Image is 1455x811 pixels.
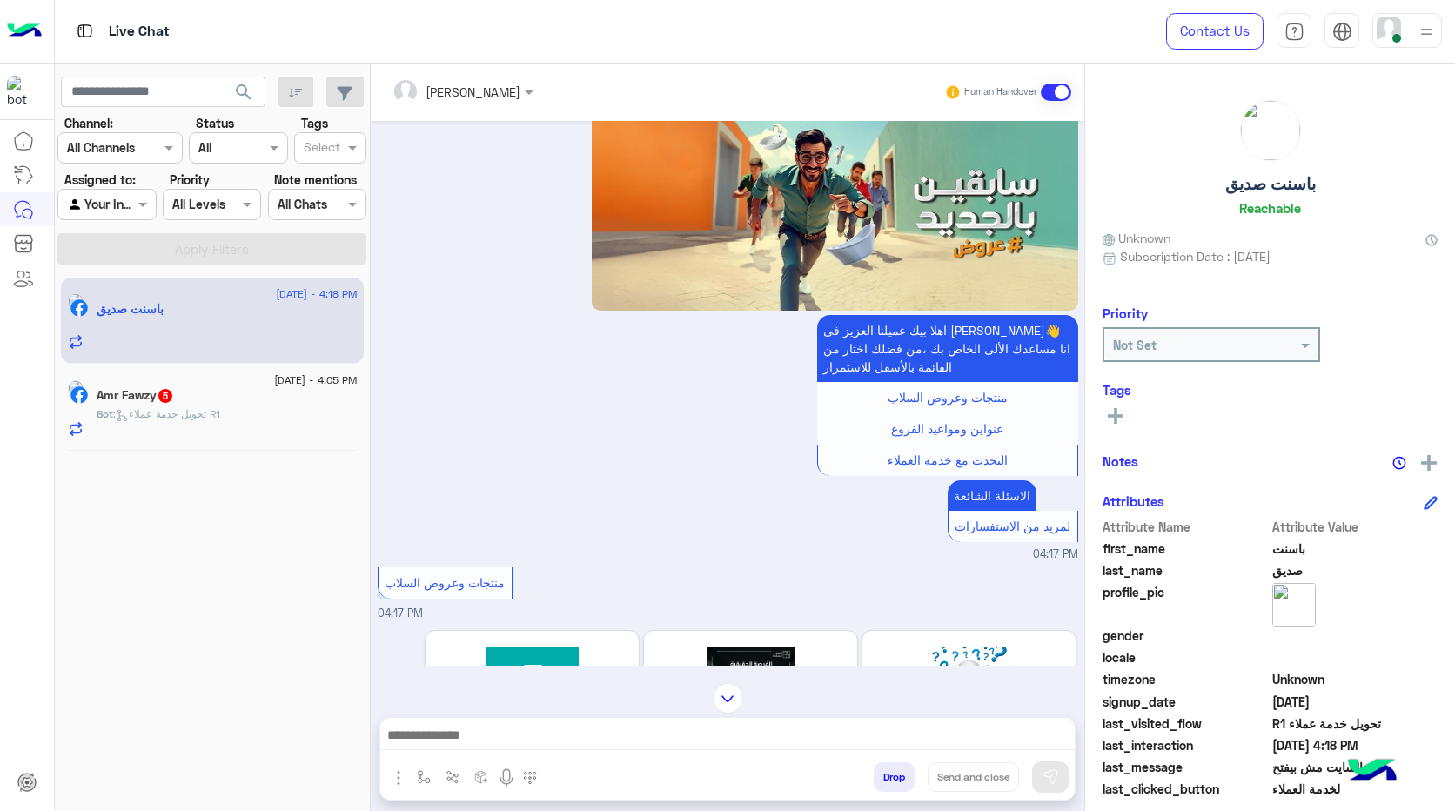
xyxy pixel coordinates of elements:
img: Facebook [70,386,88,404]
div: Select [301,137,340,160]
span: التحدث مع خدمة العملاء [888,452,1008,467]
small: Human Handover [964,85,1037,99]
img: profile [1416,21,1438,43]
span: منتجات وعروض السلاب [888,390,1008,405]
button: create order [467,762,496,791]
span: last_clicked_button [1103,780,1269,798]
button: Apply Filters [57,233,366,265]
button: select flow [410,762,439,791]
img: picture [1241,101,1300,160]
span: search [233,82,254,103]
span: 2025-08-15T13:17:04.691Z [1272,693,1438,711]
span: 2025-08-15T13:18:42.218Z [1272,736,1438,754]
a: tab [1277,13,1311,50]
span: [DATE] - 4:05 PM [274,372,357,388]
img: select flow [417,770,431,784]
span: Subscription Date : [DATE] [1120,247,1271,265]
span: [DATE] - 4:18 PM [276,286,357,302]
button: search [223,77,265,114]
img: create order [474,770,488,784]
img: userImage [1377,17,1401,42]
img: send attachment [388,767,409,788]
h6: Tags [1103,382,1438,398]
img: 2LPZhNin2KgucG5n.png [441,647,623,734]
h5: باسنت صديق [1225,174,1316,194]
span: 04:17 PM [1033,546,1078,563]
span: first_name [1103,540,1269,558]
img: send voice note [496,767,517,788]
h6: Attributes [1103,493,1164,509]
img: NTAwMDkzNzAyXzEwMTYxNzMzNTczMjM1ODdfNDQyNDUxNjE4MDYzOTMxNDUzNV9uLmpwZw%3D%3D.jpg [660,647,841,734]
span: باسنت [1272,540,1438,558]
label: Status [196,114,234,132]
img: tab [1332,22,1352,42]
span: منتجات وعروض السلاب [385,575,505,590]
img: scroll [713,683,743,714]
span: Attribute Name [1103,518,1269,536]
label: Priority [170,171,210,189]
span: locale [1103,648,1269,667]
img: add [1421,455,1437,471]
span: 04:17 PM [378,607,423,620]
img: picture [68,293,84,309]
h6: Priority [1103,305,1148,321]
label: Channel: [64,114,113,132]
img: picture [68,380,84,396]
img: Trigger scenario [446,770,459,784]
p: Live Chat [109,20,170,44]
label: Assigned to: [64,171,136,189]
span: 5 [158,389,172,403]
span: السايت مش بيفتح [1272,758,1438,776]
span: لمزيد من الاستفسارات [955,519,1070,533]
span: null [1272,648,1438,667]
span: Unknown [1103,229,1170,247]
img: Facebook [70,299,88,317]
span: صديق [1272,561,1438,580]
h6: Notes [1103,453,1138,469]
span: gender [1103,627,1269,645]
span: null [1272,627,1438,645]
span: last_interaction [1103,736,1269,754]
h5: Amr Fawzy [97,388,174,403]
span: : تحويل خدمة عملاء R1 [113,407,220,420]
img: Logo [7,13,42,50]
h6: Reachable [1239,200,1301,216]
span: last_visited_flow [1103,714,1269,733]
button: Trigger scenario [439,762,467,791]
span: لخدمة العملاء [1272,780,1438,798]
h5: باسنت صديق [97,302,164,317]
span: signup_date [1103,693,1269,711]
p: 15/8/2025, 4:17 PM [817,315,1078,382]
img: send message [1042,768,1059,786]
span: timezone [1103,670,1269,688]
span: Bot [97,407,113,420]
a: Contact Us [1166,13,1264,50]
button: Drop [874,762,915,792]
img: 2LTYp9im2LnYqSDYs9mE2KfYqC5wbmc%3D.png [878,647,1060,734]
img: 322208621163248 [7,76,38,107]
span: last_name [1103,561,1269,580]
label: Tags [301,114,328,132]
img: hulul-logo.png [1342,741,1403,802]
button: Send and close [928,762,1019,792]
span: Attribute Value [1272,518,1438,536]
span: last_message [1103,758,1269,776]
span: profile_pic [1103,583,1269,623]
p: 15/8/2025, 4:17 PM [948,480,1036,511]
img: tab [74,20,96,42]
img: YjlhZTUyZTYtYjM5OS00MzkwLTlhZDMtMjU1MTIzM2U3MmFjLmpwZw%3D%3D.jpg [592,99,1078,311]
span: Unknown [1272,670,1438,688]
img: picture [1272,583,1316,627]
img: make a call [523,771,537,785]
span: عنواين ومواعيد الفروع [891,421,1003,436]
img: tab [1284,22,1304,42]
img: notes [1392,456,1406,470]
label: Note mentions [274,171,357,189]
span: تحويل خدمة عملاء R1 [1272,714,1438,733]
